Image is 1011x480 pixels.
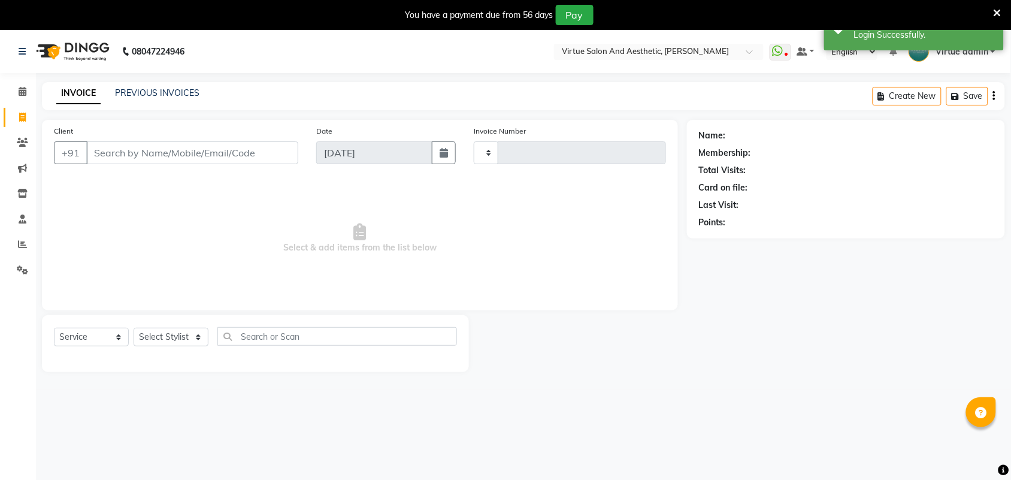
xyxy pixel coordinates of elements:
[936,46,988,58] span: Virtue admin
[699,182,748,194] div: Card on file:
[474,126,526,137] label: Invoice Number
[56,83,101,104] a: INVOICE
[132,35,184,68] b: 08047224946
[31,35,113,68] img: logo
[873,87,942,105] button: Create New
[699,199,739,212] div: Last Visit:
[54,126,73,137] label: Client
[699,216,726,229] div: Points:
[946,87,988,105] button: Save
[54,141,87,164] button: +91
[115,87,199,98] a: PREVIOUS INVOICES
[556,5,594,25] button: Pay
[217,327,457,346] input: Search or Scan
[699,129,726,142] div: Name:
[405,9,553,22] div: You have a payment due from 56 days
[909,41,930,62] img: Virtue admin
[854,29,995,41] div: Login Successfully.
[316,126,332,137] label: Date
[86,141,298,164] input: Search by Name/Mobile/Email/Code
[54,179,666,298] span: Select & add items from the list below
[699,147,751,159] div: Membership:
[699,164,746,177] div: Total Visits:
